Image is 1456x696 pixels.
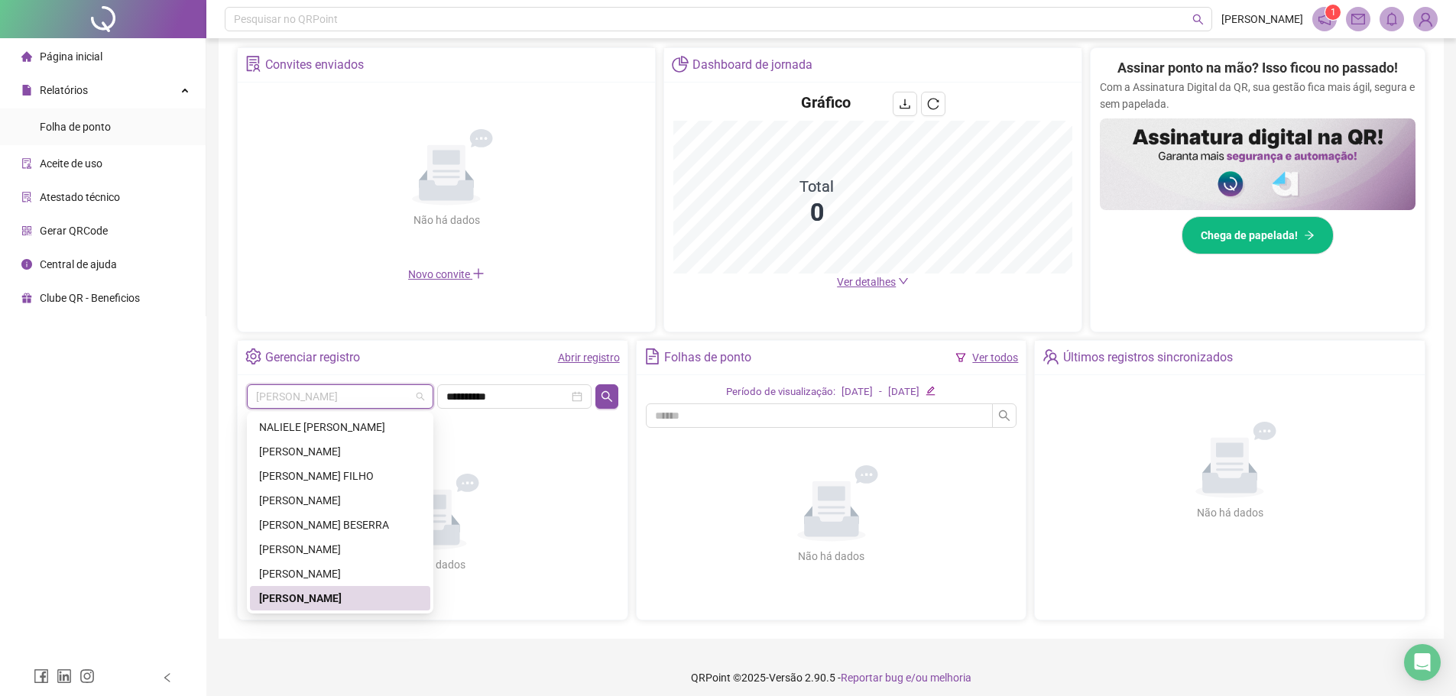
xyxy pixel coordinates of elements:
[472,267,485,280] span: plus
[376,212,517,228] div: Não há dados
[644,348,660,364] span: file-text
[40,121,111,133] span: Folha de ponto
[1201,227,1298,244] span: Chega de papelada!
[1100,79,1415,112] p: Com a Assinatura Digital da QR, sua gestão fica mais ágil, segura e sem papelada.
[259,590,421,607] div: [PERSON_NAME]
[841,672,971,684] span: Reportar bug e/ou melhoria
[879,384,882,400] div: -
[250,537,430,562] div: NATHALIA MOREIRA TAVORA
[801,92,851,113] h4: Gráfico
[1117,57,1398,79] h2: Assinar ponto na mão? Isso ficou no passado!
[40,50,102,63] span: Página inicial
[1351,12,1365,26] span: mail
[259,541,421,558] div: [PERSON_NAME]
[40,258,117,270] span: Central de ajuda
[259,468,421,484] div: [PERSON_NAME] FILHO
[998,410,1010,422] span: search
[259,492,421,509] div: [PERSON_NAME]
[21,192,32,202] span: solution
[692,52,812,78] div: Dashboard de jornada
[955,352,966,363] span: filter
[250,415,430,439] div: NALIELE CRISTINA MAIA DE CASTRO
[926,386,936,396] span: edit
[664,345,751,371] div: Folhas de ponto
[245,56,261,72] span: solution
[40,292,140,304] span: Clube QR - Beneficios
[21,85,32,95] span: file
[898,276,909,286] span: down
[259,443,421,460] div: [PERSON_NAME]
[972,351,1018,364] a: Ver todos
[769,672,803,684] span: Versão
[79,668,95,684] span: instagram
[1100,118,1415,210] img: banner%2F02c71560-61a6-44d4-94b9-c8ab97240462.png
[841,384,873,400] div: [DATE]
[601,390,613,403] span: search
[1331,7,1336,18] span: 1
[21,293,32,303] span: gift
[250,488,430,513] div: NATALICIA AZEVEDO SILVA
[250,562,430,586] div: NAYANA BRITO COUTINHO
[837,276,909,288] a: Ver detalhes down
[1404,644,1441,681] div: Open Intercom Messenger
[250,513,430,537] div: NATHALIA MARTINS BESERRA
[40,157,102,170] span: Aceite de uso
[837,276,896,288] span: Ver detalhes
[256,385,424,408] span: NAZZIA PONTES DE SOUZA
[21,51,32,62] span: home
[265,345,360,371] div: Gerenciar registro
[899,98,911,110] span: download
[245,348,261,364] span: setting
[1192,14,1204,25] span: search
[1325,5,1341,20] sup: 1
[21,259,32,270] span: info-circle
[21,158,32,169] span: audit
[57,668,72,684] span: linkedin
[34,668,49,684] span: facebook
[40,84,88,96] span: Relatórios
[558,351,620,364] a: Abrir registro
[761,548,902,565] div: Não há dados
[250,586,430,610] div: NAZZIA PONTES DE SOUZA
[672,56,688,72] span: pie-chart
[259,516,421,533] div: [PERSON_NAME] BESERRA
[888,384,919,400] div: [DATE]
[40,225,108,237] span: Gerar QRCode
[1159,504,1300,521] div: Não há dados
[1385,12,1399,26] span: bell
[1182,216,1334,254] button: Chega de papelada!
[250,439,430,464] div: NANCY ALVES DE LIMA GOUVEA
[1414,8,1437,31] img: 76687
[1304,230,1315,241] span: arrow-right
[1063,345,1233,371] div: Últimos registros sincronizados
[259,419,421,435] div: NALIELE [PERSON_NAME]
[726,384,835,400] div: Período de visualização:
[250,464,430,488] div: NAPOLEAO MONTENEGRO BARROCAS FILHO
[259,565,421,582] div: [PERSON_NAME]
[40,191,120,203] span: Atestado técnico
[927,98,939,110] span: reload
[1221,11,1303,28] span: [PERSON_NAME]
[408,268,485,280] span: Novo convite
[265,52,364,78] div: Convites enviados
[162,672,173,683] span: left
[21,225,32,236] span: qrcode
[1318,12,1331,26] span: notification
[1043,348,1059,364] span: team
